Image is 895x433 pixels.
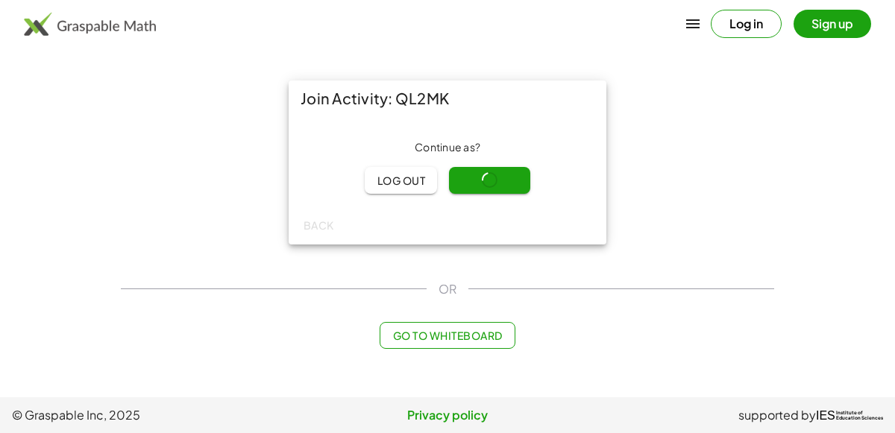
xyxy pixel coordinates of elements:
span: Go to Whiteboard [392,329,502,342]
div: Continue as ? [301,140,594,155]
a: Privacy policy [302,406,592,424]
span: © Graspable Inc, 2025 [12,406,302,424]
button: Go to Whiteboard [380,322,515,349]
span: Institute of Education Sciences [836,411,883,421]
div: Join Activity: QL2MK [289,80,606,116]
span: OR [439,280,456,298]
span: IES [816,408,835,423]
span: Log out [377,174,425,187]
button: Log out [365,167,437,194]
button: Log in [711,10,782,38]
span: supported by [738,406,816,424]
button: Sign up [794,10,871,38]
a: IESInstitute ofEducation Sciences [816,406,883,424]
